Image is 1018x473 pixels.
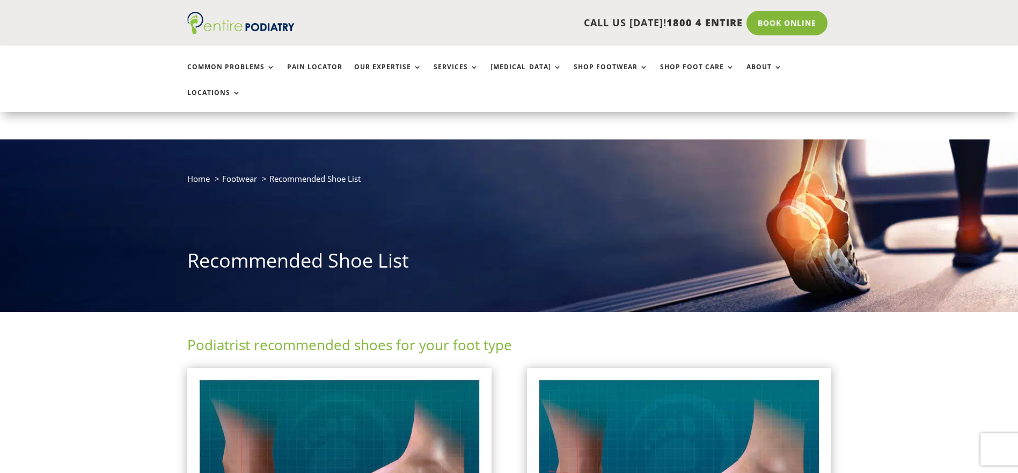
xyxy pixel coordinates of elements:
nav: breadcrumb [187,172,831,194]
h1: Recommended Shoe List [187,247,831,279]
h2: Podiatrist recommended shoes for your foot type [187,335,831,360]
a: Pain Locator [287,63,342,86]
span: 1800 4 ENTIRE [667,16,743,29]
a: About [746,63,782,86]
img: logo (1) [187,12,295,34]
a: Shop Footwear [574,63,648,86]
a: Entire Podiatry [187,26,295,36]
a: Footwear [222,173,257,184]
a: Book Online [746,11,827,35]
a: Home [187,173,210,184]
span: Recommended Shoe List [269,173,361,184]
a: Locations [187,89,241,112]
p: CALL US [DATE]! [336,16,743,30]
a: Common Problems [187,63,275,86]
a: [MEDICAL_DATA] [490,63,562,86]
a: Services [434,63,479,86]
a: Shop Foot Care [660,63,735,86]
a: Our Expertise [354,63,422,86]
